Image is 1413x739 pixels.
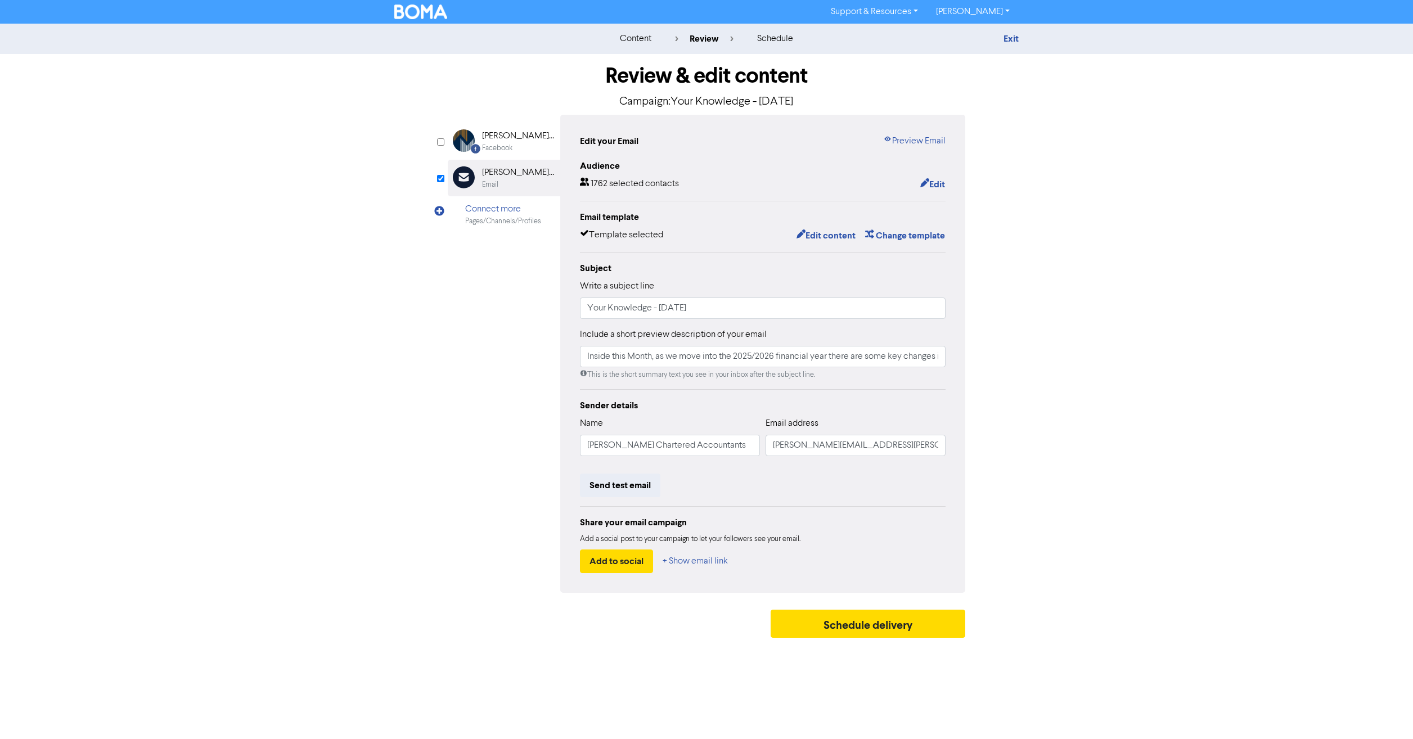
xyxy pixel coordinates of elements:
[580,399,946,412] div: Sender details
[465,202,541,216] div: Connect more
[771,610,965,638] button: Schedule delivery
[883,134,946,148] a: Preview Email
[465,216,541,227] div: Pages/Channels/Profiles
[482,179,498,190] div: Email
[822,3,927,21] a: Support & Resources
[580,262,946,275] div: Subject
[482,143,512,154] div: Facebook
[453,129,475,152] img: Facebook
[580,516,946,529] div: Share your email campaign
[920,177,946,192] button: Edit
[580,370,946,380] div: This is the short summary text you see in your inbox after the subject line.
[865,228,946,243] button: Change template
[580,159,946,173] div: Audience
[580,280,654,293] label: Write a subject line
[620,32,651,46] div: content
[448,196,560,233] div: Connect morePages/Channels/Profiles
[675,32,733,46] div: review
[580,328,767,341] label: Include a short preview description of your email
[448,160,560,196] div: [PERSON_NAME] AccountantsEmail
[757,32,793,46] div: schedule
[580,177,679,192] div: 1762 selected contacts
[580,210,946,224] div: Email template
[448,63,965,89] h1: Review & edit content
[927,3,1019,21] a: [PERSON_NAME]
[1272,618,1413,739] iframe: Chat Widget
[580,417,603,430] label: Name
[580,134,638,148] div: Edit your Email
[766,417,818,430] label: Email address
[580,534,946,545] div: Add a social post to your campaign to let your followers see your email.
[796,228,856,243] button: Edit content
[580,549,653,573] button: Add to social
[482,166,554,179] div: [PERSON_NAME] Accountants
[448,123,560,160] div: Facebook [PERSON_NAME] Accountants and Business AdvisorsFacebook
[394,4,447,19] img: BOMA Logo
[580,474,660,497] button: Send test email
[1003,33,1019,44] a: Exit
[482,129,554,143] div: [PERSON_NAME] Accountants and Business Advisors
[580,228,663,243] div: Template selected
[448,93,965,110] p: Campaign: Your Knowledge - [DATE]
[662,549,728,573] button: + Show email link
